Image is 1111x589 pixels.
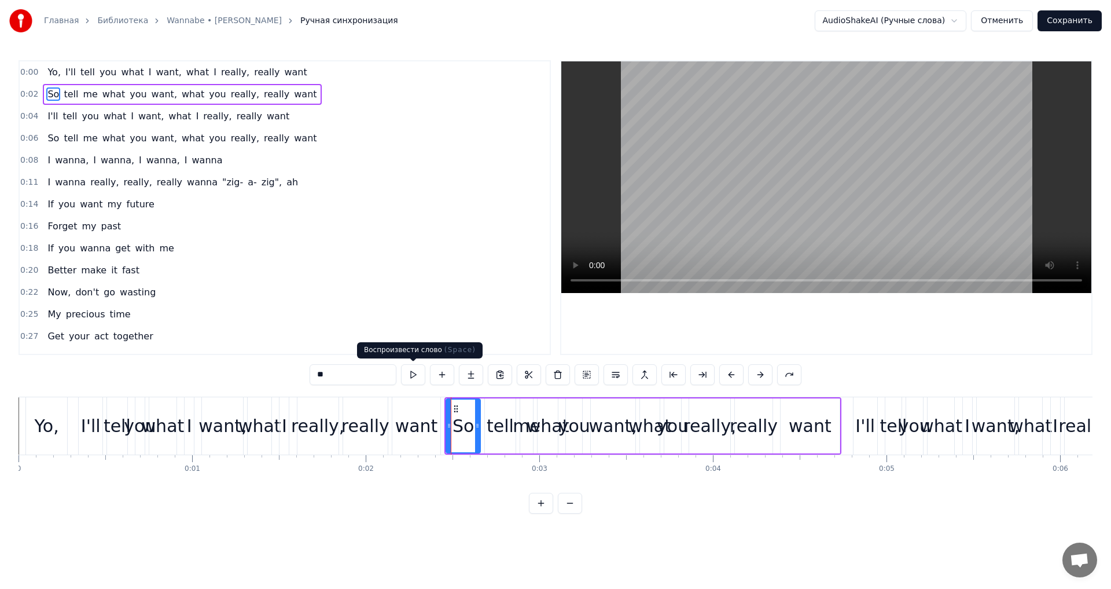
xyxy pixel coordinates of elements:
[80,219,97,233] span: my
[9,9,32,32] img: youka
[513,413,540,439] div: me
[54,153,90,167] span: wanna,
[46,109,59,123] span: I'll
[589,413,637,439] div: want,
[293,87,318,101] span: want
[101,87,126,101] span: what
[68,330,91,343] span: your
[628,413,671,439] div: what
[187,413,192,439] div: I
[104,413,131,439] div: tell
[102,286,116,299] span: go
[395,413,438,439] div: want
[158,242,175,255] span: me
[282,413,287,439] div: I
[230,131,260,145] span: really,
[102,109,127,123] span: what
[358,464,374,474] div: 0:02
[263,87,290,101] span: really
[46,175,51,189] span: I
[46,308,62,321] span: My
[198,413,247,439] div: want,
[95,352,109,365] span: be
[283,65,308,79] span: want
[191,153,224,167] span: wanna
[20,155,38,166] span: 0:08
[879,464,895,474] div: 0:05
[181,131,205,145] span: what
[195,109,200,123] span: I
[100,219,123,233] span: past
[108,308,131,321] span: time
[453,413,474,439] div: So
[112,352,131,365] span: just
[263,131,290,145] span: really
[100,153,135,167] span: wanna,
[154,65,182,79] span: want,
[65,352,93,365] span: could
[62,131,79,145] span: tell
[57,197,76,211] span: you
[89,175,120,189] span: really,
[133,352,153,365] span: fine
[1053,464,1068,474] div: 0:06
[444,346,476,354] span: ( Space )
[212,65,218,79] span: I
[112,330,154,343] span: together
[46,264,78,277] span: Better
[134,242,156,255] span: with
[97,15,148,27] a: Библиотека
[128,87,148,101] span: you
[266,109,290,123] span: want
[181,87,205,101] span: what
[79,242,112,255] span: wanna
[238,413,281,439] div: what
[167,15,282,27] a: Wannabe • [PERSON_NAME]
[46,352,63,365] span: We
[150,87,178,101] span: want,
[148,65,153,79] span: I
[558,413,590,439] div: you
[183,153,189,167] span: I
[971,10,1033,31] button: Отменить
[208,87,227,101] span: you
[35,413,59,439] div: Yo,
[20,243,38,254] span: 0:18
[46,242,54,255] span: If
[65,308,106,321] span: precious
[300,15,398,27] span: Ручная синхронизация
[185,65,210,79] span: what
[79,197,104,211] span: want
[20,331,38,342] span: 0:27
[142,413,185,439] div: what
[1062,543,1097,577] div: Открытый чат
[919,413,962,439] div: what
[114,242,131,255] span: get
[44,15,398,27] nav: breadcrumb
[20,177,38,188] span: 0:11
[20,89,38,100] span: 0:02
[683,413,736,439] div: really,
[167,109,192,123] span: what
[120,65,145,79] span: what
[46,131,60,145] span: So
[247,175,258,189] span: a-
[17,464,21,474] div: 0
[126,197,156,211] span: future
[20,353,38,364] span: 0:28
[20,221,38,232] span: 0:16
[1038,10,1102,31] button: Сохранить
[20,199,38,210] span: 0:14
[899,413,930,439] div: you
[186,175,219,189] span: wanna
[46,153,51,167] span: I
[122,175,153,189] span: really,
[80,264,108,277] span: make
[79,65,96,79] span: tell
[80,109,100,123] span: you
[1009,413,1052,439] div: what
[110,264,119,277] span: it
[74,286,100,299] span: don't
[293,131,318,145] span: want
[532,464,547,474] div: 0:03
